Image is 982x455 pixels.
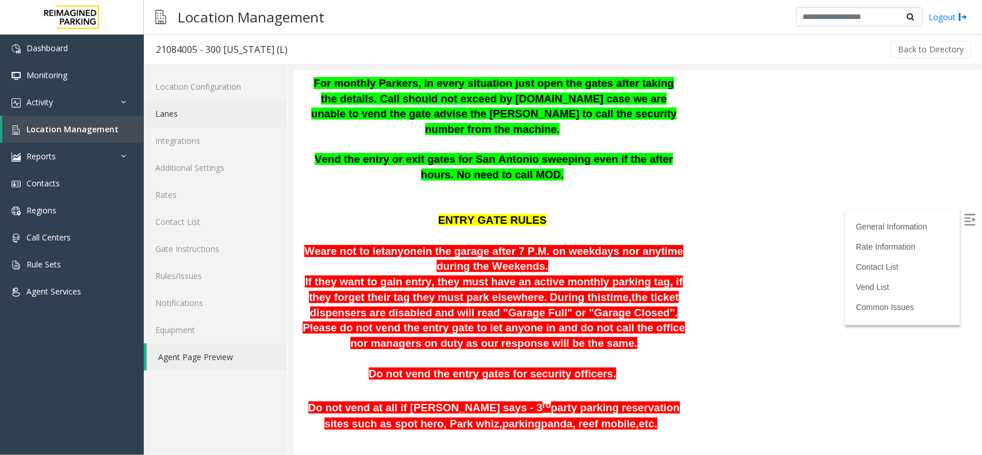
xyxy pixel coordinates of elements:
img: 'icon' [12,261,21,270]
span: Monitoring [26,70,67,81]
a: Contact List [563,192,605,201]
img: 'icon' [12,179,21,189]
a: Vend List [563,212,596,221]
span: rd [249,330,258,339]
span: parkingpanda [209,347,279,360]
span: in the garage after 7 P.M. on weekdays nor anytime during the Weekends. [129,175,390,202]
a: Additional Settings [144,154,287,181]
span: Do not vend at all if [PERSON_NAME] says - 3 [15,331,249,343]
span: are not to let [27,175,91,187]
img: 'icon' [12,44,21,53]
span: , reef mobile, [279,347,345,360]
span: anyone [91,175,129,187]
span: Call Centers [26,232,71,243]
span: If they want to gain entry, they must have an active monthly parking tag, if they forget their ta... [12,205,389,233]
a: Rate Information [563,172,622,181]
img: 'icon' [12,234,21,243]
span: Activity [26,97,53,108]
span: Dashboard [26,43,68,53]
span: Reports [26,151,56,162]
a: Integrations [144,127,287,154]
img: 'icon' [12,207,21,216]
span: Regions [26,205,56,216]
a: Rates [144,181,287,208]
span: ENTRY GATE RULES [145,144,254,156]
a: Contact List [144,208,287,235]
span: etc. [345,347,364,360]
span: Contacts [26,178,60,189]
h3: Location Management [172,3,330,31]
img: pageIcon [155,3,166,31]
a: Gate Instructions [144,235,287,262]
span: the ticket dispensers are disabled and will read "Garage Full" or "Garage Closed". Please do not ... [9,221,391,279]
span: Do not vend the entry gates for security officers. [75,297,323,309]
div: 21084005 - 300 [US_STATE] (L) [156,42,288,57]
a: Agent Page Preview [147,343,287,370]
a: General Information [563,152,634,161]
a: Equipment [144,316,287,343]
img: 'icon' [12,71,21,81]
img: 'icon' [12,125,21,135]
img: 'icon' [12,98,21,108]
a: Common Issues [563,232,621,242]
button: Back to Directory [891,41,971,58]
span: For monthly Parkers, in every situation just open the gates after taking the details. Call should... [18,7,384,65]
img: 'icon' [12,152,21,162]
a: Logout [928,11,968,23]
a: Location Management [2,116,144,143]
span: Vend the entry or exit gates for San Antonio sweeping even if the after hours. No need to call MOD. [21,83,380,110]
span: time, [313,221,338,233]
a: Rules/Issues [144,262,287,289]
a: Notifications [144,289,287,316]
img: logout [958,11,968,23]
span: Rule Sets [26,259,61,270]
a: Location Configuration [144,73,287,100]
img: 'icon' [12,288,21,297]
span: Location Management [26,124,119,135]
span: party parking reservation sites such as spot hero, Park whiz, [31,331,386,360]
a: Lanes [144,100,287,127]
span: We [11,175,27,187]
img: Open/Close Sidebar Menu [671,144,682,155]
span: . [341,267,344,279]
span: Agent Services [26,286,81,297]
